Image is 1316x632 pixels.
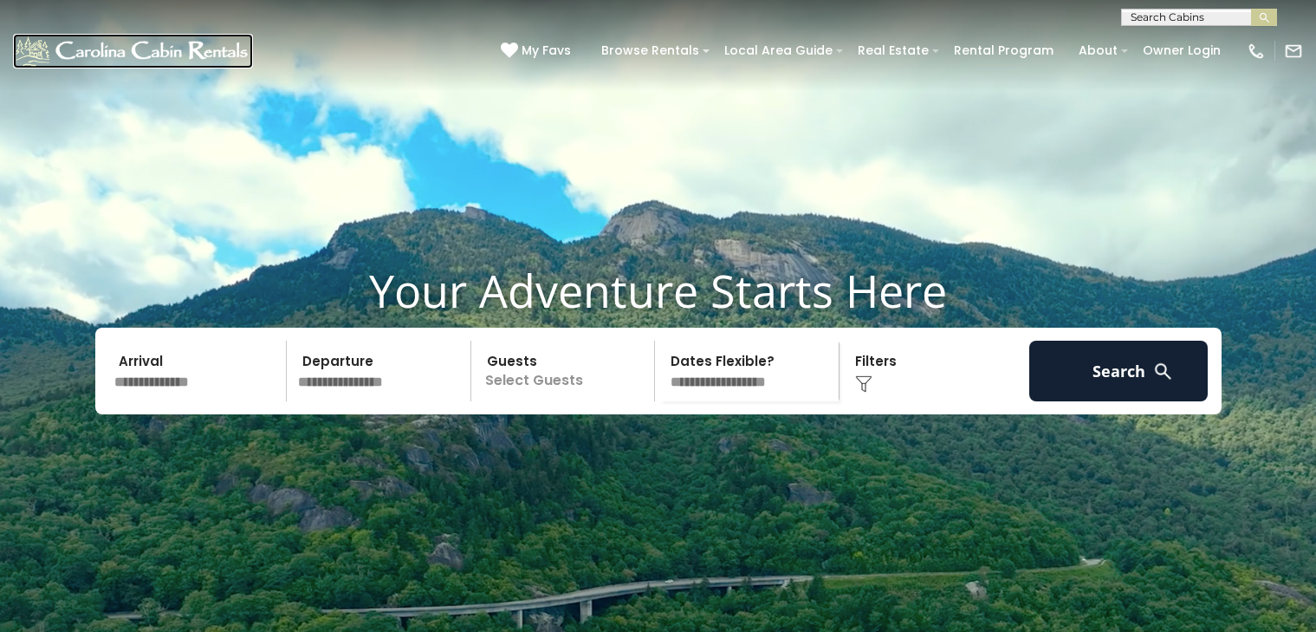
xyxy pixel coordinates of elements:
a: Local Area Guide [716,37,841,64]
a: Browse Rentals [593,37,708,64]
a: About [1070,37,1126,64]
a: Owner Login [1134,37,1229,64]
a: Rental Program [945,37,1062,64]
a: My Favs [501,42,575,61]
p: Select Guests [476,341,655,401]
h1: Your Adventure Starts Here [13,264,1303,317]
img: mail-regular-white.png [1284,42,1303,61]
img: White-1-1-2.png [13,34,253,68]
img: phone-regular-white.png [1247,42,1266,61]
img: filter--v1.png [855,375,872,393]
button: Search [1029,341,1209,401]
span: My Favs [522,42,571,60]
img: search-regular-white.png [1152,361,1174,382]
a: Real Estate [849,37,937,64]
